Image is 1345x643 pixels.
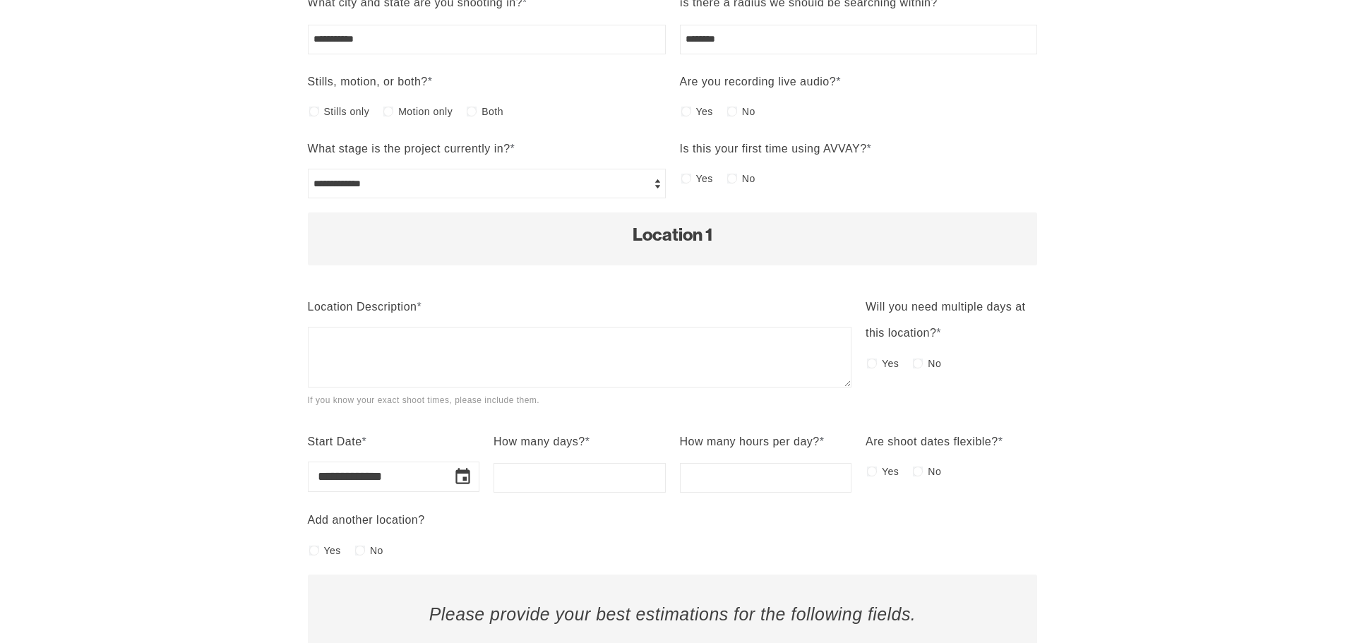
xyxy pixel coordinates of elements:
span: Both [482,102,503,121]
input: Yes [867,359,877,368]
input: No [727,174,737,184]
em: Please provide your best estimations for the following fields. [429,605,916,624]
input: No [355,546,365,555]
span: Stills, motion, or both? [308,76,428,88]
span: How many hours per day? [680,435,820,447]
input: How many days?* [494,463,665,493]
select: What stage is the project currently in?* [308,169,666,198]
button: Choose date [448,462,478,492]
input: What city and state are you shooting in?* [308,25,666,54]
input: No [727,107,737,116]
span: No [742,169,755,188]
span: No [370,541,383,560]
span: Stills only [324,102,370,121]
input: Motion only [383,107,393,116]
span: Is this your first time using AVVAY? [680,143,867,155]
input: Is there a radius we should be searching within? [680,25,1038,54]
input: Date field for Start Date [308,462,442,492]
span: No [742,102,755,121]
span: No [928,354,941,373]
input: Yes [681,107,691,116]
span: How many days? [494,435,585,447]
span: Add another location? [308,514,425,526]
span: Motion only [398,102,453,121]
input: No [913,467,923,476]
span: Location Description [308,301,417,313]
input: Stills only [309,107,319,116]
span: Yes [882,354,899,373]
span: Will you need multiple days at this location? [866,301,1026,339]
input: Both [467,107,477,116]
input: Yes [309,546,319,555]
textarea: Location Description*If you know your exact shoot times, please include them. [308,327,851,387]
span: Are you recording live audio? [680,76,837,88]
span: Yes [324,541,341,560]
span: Yes [882,462,899,481]
span: Yes [696,169,713,188]
input: Yes [867,467,877,476]
span: No [928,462,941,481]
input: How many hours per day?* [680,463,851,493]
input: No [913,359,923,368]
span: If you know your exact shoot times, please include them. [308,395,540,405]
input: Yes [681,174,691,184]
span: Start Date [308,435,362,447]
span: Yes [696,102,713,121]
h2: Location 1 [322,227,1024,244]
span: Are shoot dates flexible? [866,435,998,447]
span: What stage is the project currently in? [308,143,510,155]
